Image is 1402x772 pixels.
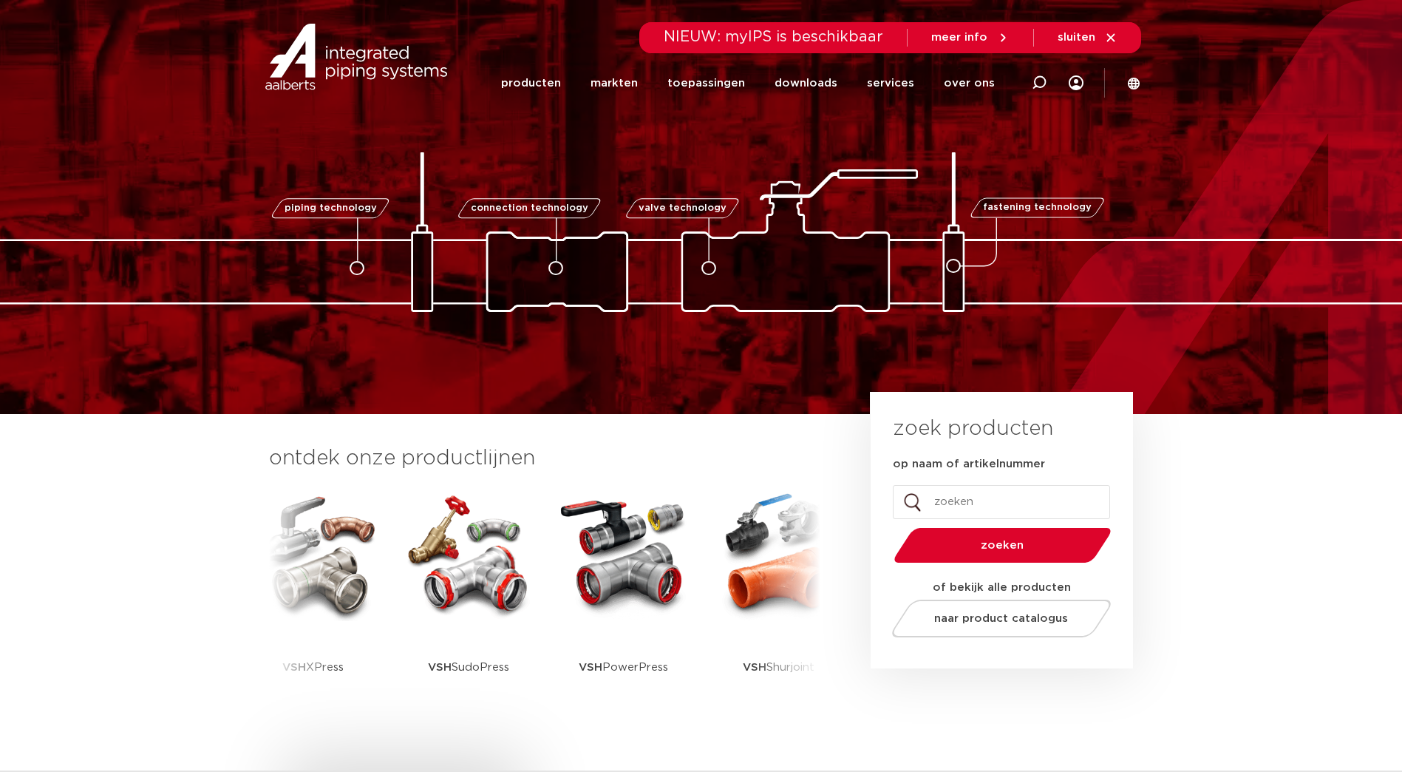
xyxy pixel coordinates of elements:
[893,414,1053,444] h3: zoek producten
[712,488,845,714] a: VSHShurjoint
[557,488,690,714] a: VSHPowerPress
[501,55,561,112] a: producten
[402,488,535,714] a: VSHSudoPress
[1058,32,1095,43] span: sluiten
[867,55,914,112] a: services
[579,621,668,714] p: PowerPress
[428,662,452,673] strong: VSH
[983,203,1092,213] span: fastening technology
[285,203,377,213] span: piping technology
[931,32,987,43] span: meer info
[933,582,1071,593] strong: of bekijk alle producten
[743,621,814,714] p: Shurjoint
[743,662,766,673] strong: VSH
[932,540,1073,551] span: zoeken
[282,662,306,673] strong: VSH
[591,55,638,112] a: markten
[639,203,726,213] span: valve technology
[667,55,745,112] a: toepassingen
[944,55,995,112] a: over ons
[282,621,344,714] p: XPress
[934,613,1068,624] span: naar product catalogus
[893,457,1045,472] label: op naam of artikelnummer
[579,662,602,673] strong: VSH
[888,600,1115,637] a: naar product catalogus
[664,30,883,44] span: NIEUW: myIPS is beschikbaar
[888,526,1117,564] button: zoeken
[1058,31,1117,44] a: sluiten
[893,485,1110,519] input: zoeken
[775,55,837,112] a: downloads
[428,621,509,714] p: SudoPress
[247,488,380,714] a: VSHXPress
[269,444,820,473] h3: ontdek onze productlijnen
[501,55,995,112] nav: Menu
[931,31,1010,44] a: meer info
[470,203,588,213] span: connection technology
